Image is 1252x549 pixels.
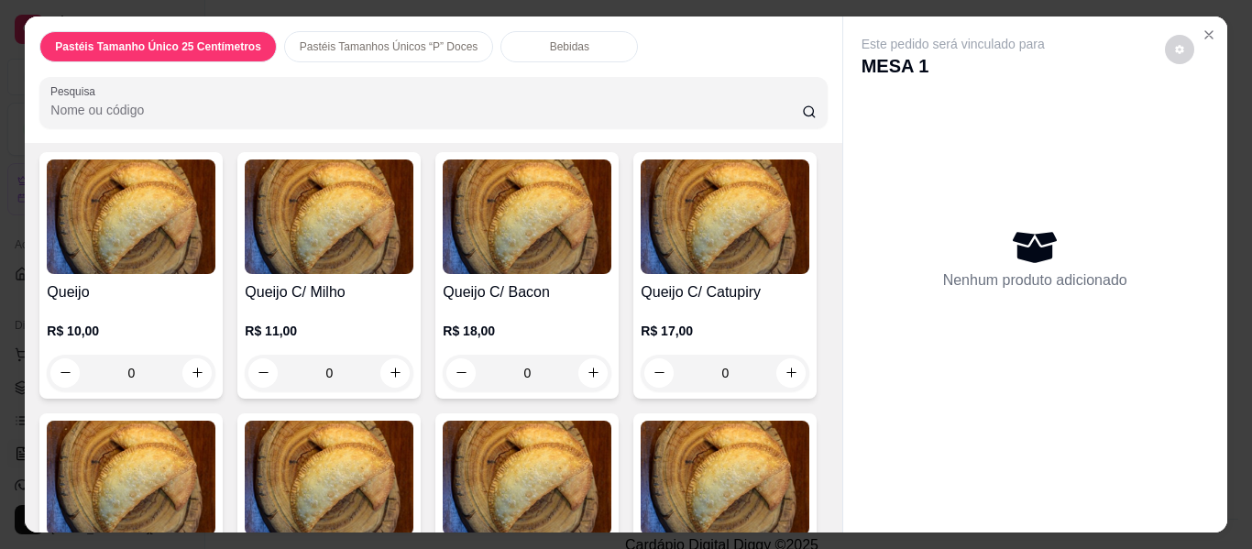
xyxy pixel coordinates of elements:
[943,269,1127,291] p: Nenhum produto adicionado
[50,83,102,99] label: Pesquisa
[245,159,413,274] img: product-image
[245,322,413,340] p: R$ 11,00
[47,281,215,303] h4: Queijo
[862,35,1045,53] p: Este pedido será vinculado para
[245,421,413,535] img: product-image
[443,281,611,303] h4: Queijo C/ Bacon
[443,322,611,340] p: R$ 18,00
[245,281,413,303] h4: Queijo C/ Milho
[862,53,1045,79] p: MESA 1
[1165,35,1194,64] button: decrease-product-quantity
[1194,20,1224,49] button: Close
[641,322,809,340] p: R$ 17,00
[55,39,261,54] p: Pastéis Tamanho Único 25 Centímetros
[47,322,215,340] p: R$ 10,00
[47,159,215,274] img: product-image
[550,39,589,54] p: Bebidas
[443,421,611,535] img: product-image
[641,159,809,274] img: product-image
[300,39,478,54] p: Pastéis Tamanhos Únicos “P” Doces
[443,159,611,274] img: product-image
[641,421,809,535] img: product-image
[50,101,802,119] input: Pesquisa
[641,281,809,303] h4: Queijo C/ Catupiry
[47,421,215,535] img: product-image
